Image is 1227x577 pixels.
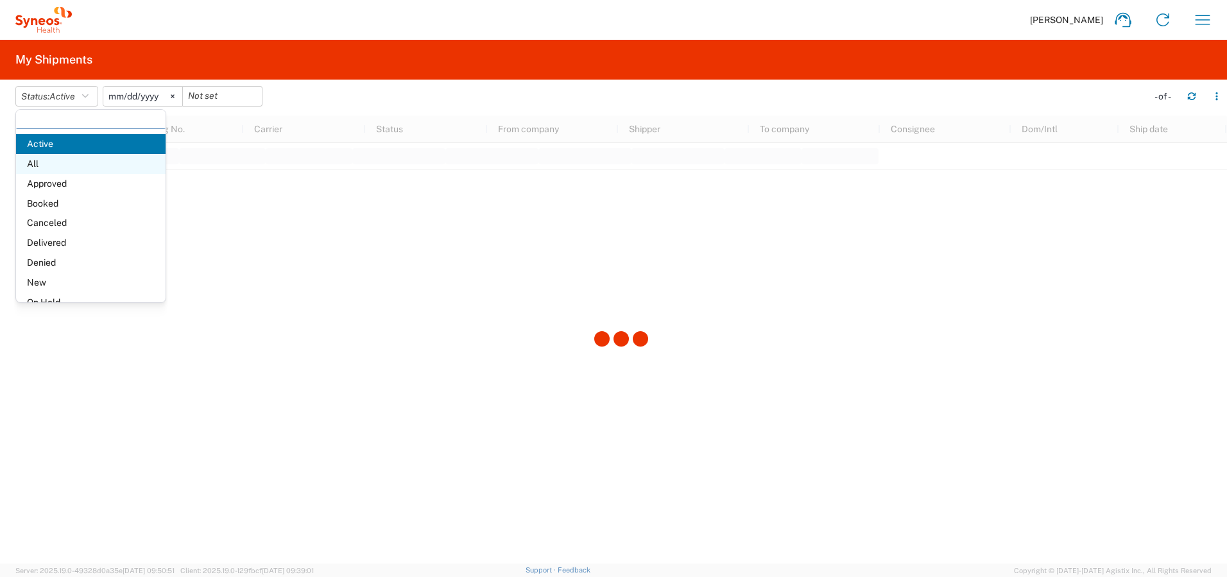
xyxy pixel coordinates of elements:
input: Not set [183,87,262,106]
h2: My Shipments [15,52,92,67]
span: Active [16,134,166,154]
input: Not set [103,87,182,106]
span: Canceled [16,213,166,233]
span: Approved [16,174,166,194]
span: New [16,273,166,293]
a: Feedback [558,566,590,574]
div: - of - [1154,90,1177,102]
span: On Hold [16,293,166,313]
span: Delivered [16,233,166,253]
span: Denied [16,253,166,273]
span: Client: 2025.19.0-129fbcf [180,567,314,574]
button: Status:Active [15,86,98,107]
a: Support [526,566,558,574]
span: Booked [16,194,166,214]
span: [DATE] 09:39:01 [262,567,314,574]
span: [PERSON_NAME] [1030,14,1103,26]
span: Active [49,91,75,101]
span: [DATE] 09:50:51 [123,567,175,574]
span: Copyright © [DATE]-[DATE] Agistix Inc., All Rights Reserved [1014,565,1212,576]
span: All [16,154,166,174]
span: Server: 2025.19.0-49328d0a35e [15,567,175,574]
